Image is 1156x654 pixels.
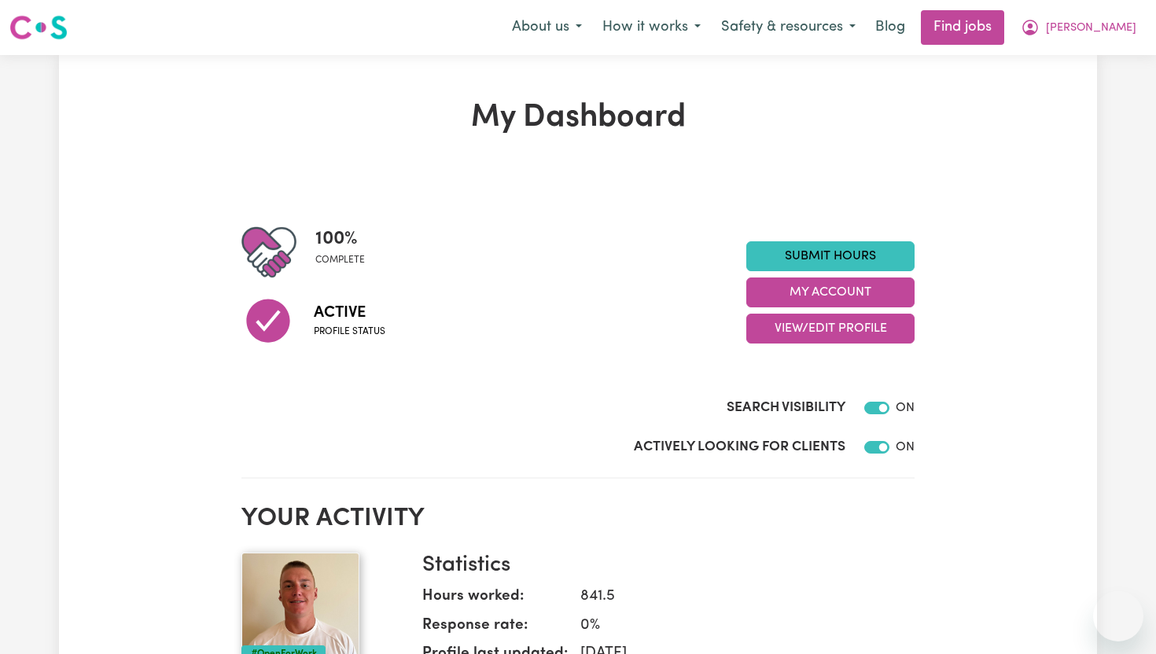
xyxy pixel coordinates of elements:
[241,99,915,137] h1: My Dashboard
[315,225,365,253] span: 100 %
[422,553,902,579] h3: Statistics
[896,441,915,454] span: ON
[422,586,568,615] dt: Hours worked:
[315,253,365,267] span: complete
[9,13,68,42] img: Careseekers logo
[1046,20,1136,37] span: [PERSON_NAME]
[1011,11,1147,44] button: My Account
[896,402,915,414] span: ON
[9,9,68,46] a: Careseekers logo
[314,301,385,325] span: Active
[1093,591,1143,641] iframe: Button to launch messaging window
[921,10,1004,45] a: Find jobs
[592,11,711,44] button: How it works
[727,398,845,418] label: Search Visibility
[315,225,377,280] div: Profile completeness: 100%
[422,615,568,644] dt: Response rate:
[711,11,866,44] button: Safety & resources
[241,504,915,534] h2: Your activity
[866,10,915,45] a: Blog
[746,314,915,344] button: View/Edit Profile
[634,437,845,457] label: Actively Looking for Clients
[568,615,902,637] dd: 0 %
[568,586,902,608] dd: 841.5
[314,325,385,339] span: Profile status
[746,277,915,307] button: My Account
[502,11,592,44] button: About us
[746,241,915,271] a: Submit Hours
